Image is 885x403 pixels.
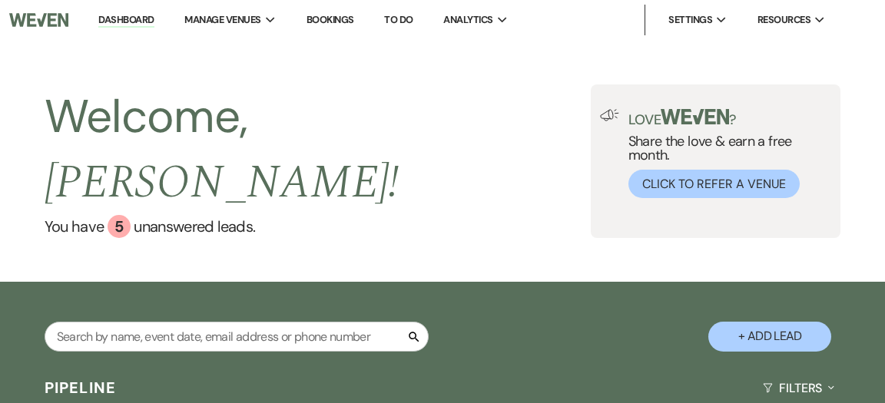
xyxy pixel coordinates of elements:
a: To Do [384,13,413,26]
h2: Welcome, [45,84,591,215]
div: 5 [108,215,131,238]
a: You have 5 unanswered leads. [45,215,591,238]
img: loud-speaker-illustration.svg [600,109,619,121]
img: Weven Logo [9,4,68,36]
span: [PERSON_NAME] ! [45,147,399,218]
a: Bookings [307,13,354,26]
button: Click to Refer a Venue [628,170,800,198]
span: Settings [668,12,712,28]
span: Analytics [443,12,492,28]
h3: Pipeline [45,377,117,398]
div: Share the love & earn a free month. [619,109,832,198]
a: Dashboard [98,13,154,28]
span: Resources [757,12,810,28]
span: Manage Venues [184,12,260,28]
input: Search by name, event date, email address or phone number [45,322,429,352]
p: Love ? [628,109,832,127]
img: weven-logo-green.svg [661,109,729,124]
button: + Add Lead [708,322,831,352]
